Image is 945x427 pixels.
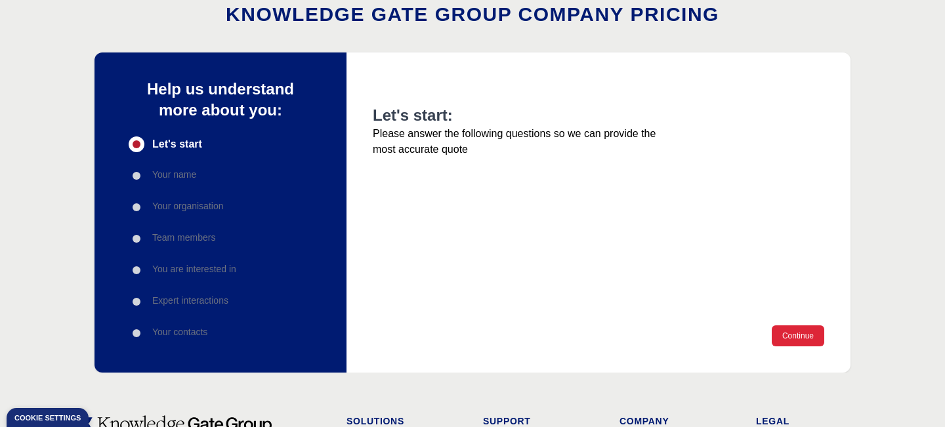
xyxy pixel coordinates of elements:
[373,105,667,126] h2: Let's start:
[373,126,667,157] p: Please answer the following questions so we can provide the most accurate quote
[152,136,202,152] span: Let's start
[772,325,824,346] button: Continue
[879,364,945,427] div: Widget chat
[129,79,312,121] p: Help us understand more about you:
[14,415,81,422] div: Cookie settings
[152,262,236,275] p: You are interested in
[879,364,945,427] iframe: Chat Widget
[152,199,223,213] p: Your organisation
[152,325,207,338] p: Your contacts
[152,168,196,181] p: Your name
[152,294,228,307] p: Expert interactions
[152,231,215,244] p: Team members
[129,136,312,341] div: Progress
